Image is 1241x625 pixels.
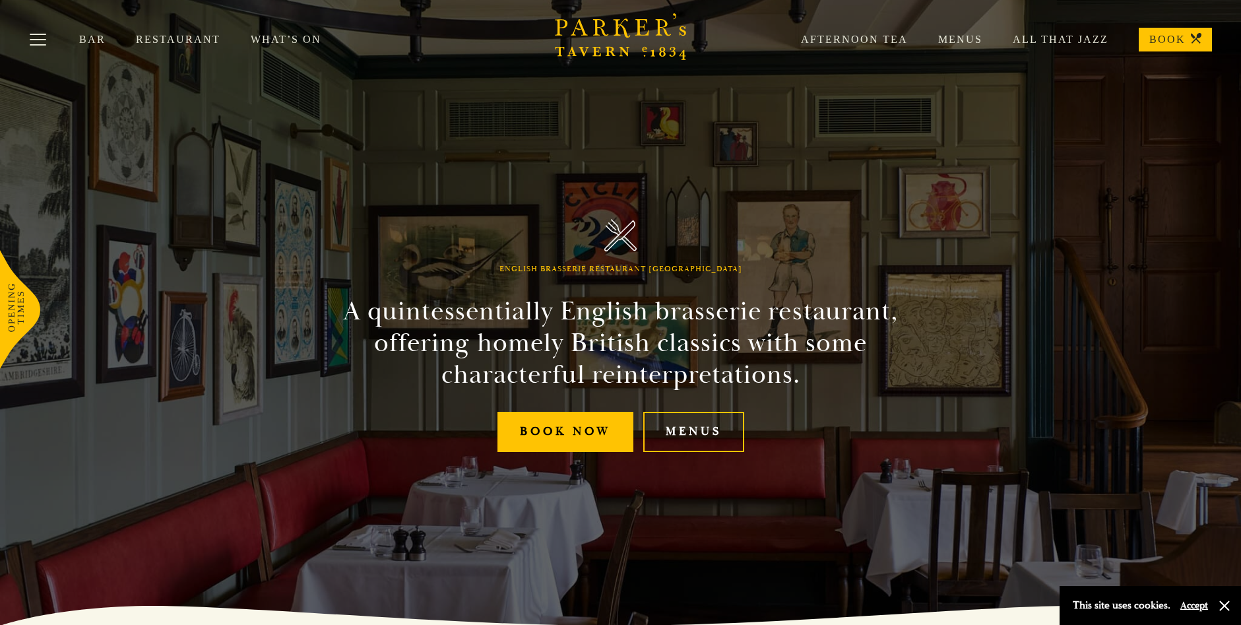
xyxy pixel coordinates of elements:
p: This site uses cookies. [1073,596,1170,615]
a: Book Now [497,412,633,452]
button: Accept [1180,599,1208,612]
h1: English Brasserie Restaurant [GEOGRAPHIC_DATA] [499,265,742,274]
h2: A quintessentially English brasserie restaurant, offering homely British classics with some chara... [320,296,922,391]
a: Menus [643,412,744,452]
img: Parker's Tavern Brasserie Cambridge [604,219,637,251]
button: Close and accept [1218,599,1231,612]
